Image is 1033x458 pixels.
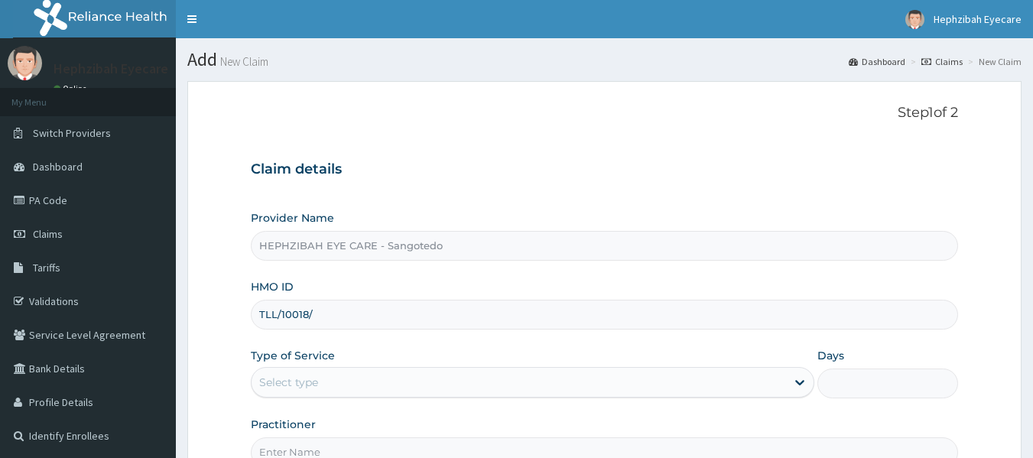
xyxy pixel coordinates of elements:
[251,161,959,178] h3: Claim details
[217,56,268,67] small: New Claim
[251,279,294,294] label: HMO ID
[251,417,316,432] label: Practitioner
[33,227,63,241] span: Claims
[187,50,1022,70] h1: Add
[817,348,844,363] label: Days
[251,210,334,226] label: Provider Name
[54,83,90,94] a: Online
[934,12,1022,26] span: Hephzibah Eyecare
[33,261,60,274] span: Tariffs
[259,375,318,390] div: Select type
[251,105,959,122] p: Step 1 of 2
[849,55,905,68] a: Dashboard
[33,126,111,140] span: Switch Providers
[921,55,963,68] a: Claims
[964,55,1022,68] li: New Claim
[8,46,42,80] img: User Image
[251,348,335,363] label: Type of Service
[905,10,924,29] img: User Image
[251,300,959,330] input: Enter HMO ID
[54,62,168,76] p: Hephzibah Eyecare
[33,160,83,174] span: Dashboard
